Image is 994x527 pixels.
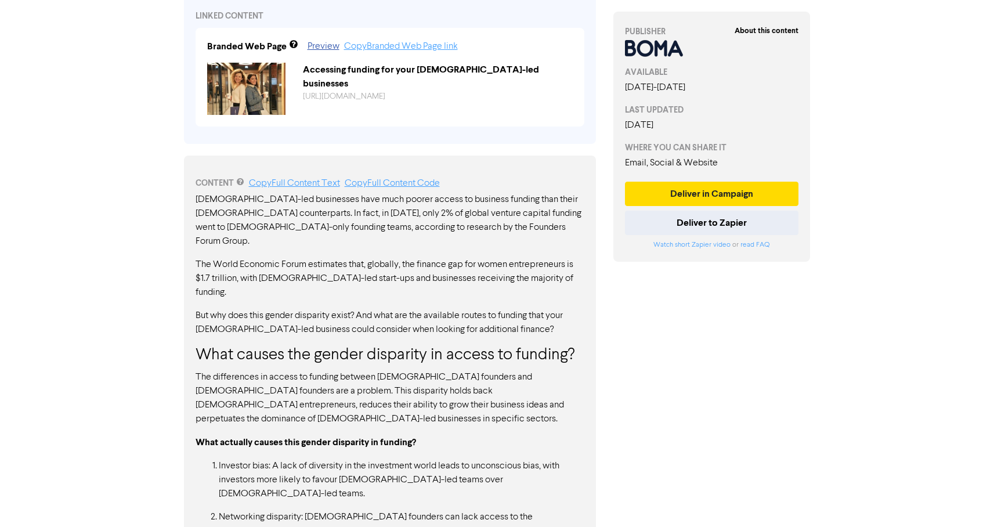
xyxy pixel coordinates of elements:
[625,26,799,38] div: PUBLISHER
[196,10,584,22] div: LINKED CONTENT
[219,459,584,501] p: Investor bias: A lack of diversity in the investment world leads to unconscious bias, with invest...
[249,179,340,188] a: Copy Full Content Text
[625,81,799,95] div: [DATE] - [DATE]
[344,42,458,51] a: Copy Branded Web Page link
[936,471,994,527] div: Widget chat
[625,66,799,78] div: AVAILABLE
[740,241,769,248] a: read FAQ
[196,436,416,448] strong: What actually causes this gender disparity in funding?
[735,26,798,35] strong: About this content
[625,118,799,132] div: [DATE]
[303,92,385,100] a: [URL][DOMAIN_NAME]
[625,142,799,154] div: WHERE YOU CAN SHARE IT
[196,370,584,426] p: The differences in access to funding between [DEMOGRAPHIC_DATA] founders and [DEMOGRAPHIC_DATA] f...
[345,179,440,188] a: Copy Full Content Code
[625,156,799,170] div: Email, Social & Website
[625,182,799,206] button: Deliver in Campaign
[294,63,581,91] div: Accessing funding for your [DEMOGRAPHIC_DATA]-led businesses
[308,42,339,51] a: Preview
[196,258,584,299] p: The World Economic Forum estimates that, globally, the finance gap for women entrepreneurs is $1....
[196,309,584,337] p: But why does this gender disparity exist? And what are the available routes to funding that your ...
[653,241,731,248] a: Watch short Zapier video
[625,211,799,235] button: Deliver to Zapier
[196,176,584,190] div: CONTENT
[936,471,994,527] iframe: Chat Widget
[294,91,581,103] div: https://public2.bomamarketing.com/cp/28fb2wAeTHbkihBc9TsE4f?sa=pE9VCgFw
[625,104,799,116] div: LAST UPDATED
[196,193,584,248] p: [DEMOGRAPHIC_DATA]-led businesses have much poorer access to business funding than their [DEMOGRA...
[625,240,799,250] div: or
[207,39,287,53] div: Branded Web Page
[196,346,584,366] h3: What causes the gender disparity in access to funding?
